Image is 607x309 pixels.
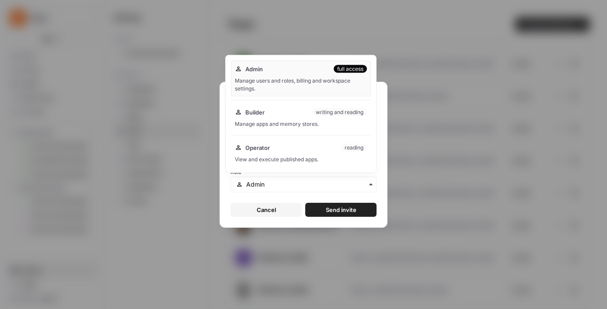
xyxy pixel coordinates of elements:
[230,169,241,175] span: Role
[245,65,263,73] span: Admin
[235,156,367,163] div: View and execute published apps.
[245,143,270,152] span: Operator
[230,203,302,217] button: Cancel
[312,108,367,116] div: writing and reading
[334,65,367,73] div: full access
[235,77,367,93] div: Manage users and roles, billing and workspace settings.
[341,144,367,152] div: reading
[305,203,377,217] button: Send invite
[326,205,356,214] span: Send invite
[245,108,265,117] span: Builder
[257,205,276,214] span: Cancel
[235,120,367,128] div: Manage apps and memory stores.
[246,180,371,189] input: Admin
